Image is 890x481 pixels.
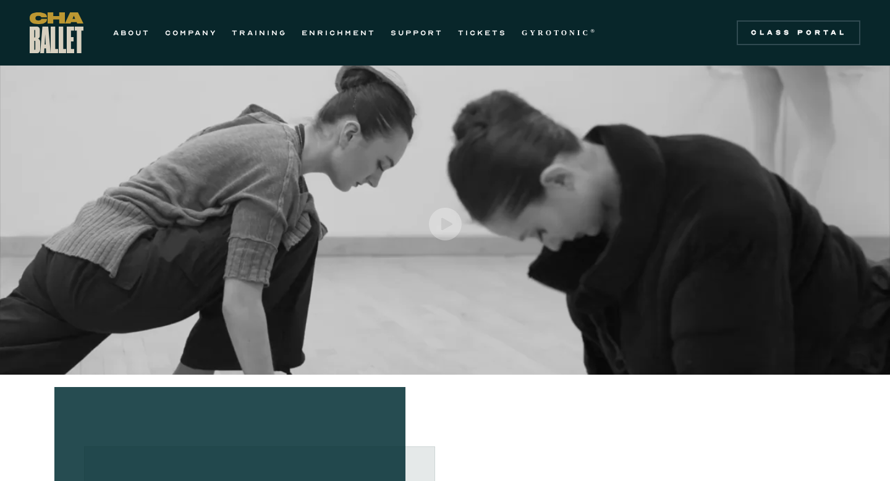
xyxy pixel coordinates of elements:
[522,25,597,40] a: GYROTONIC®
[522,28,590,37] strong: GYROTONIC
[232,25,287,40] a: TRAINING
[737,20,860,45] a: Class Portal
[458,25,507,40] a: TICKETS
[744,28,853,38] div: Class Portal
[113,25,150,40] a: ABOUT
[165,25,217,40] a: COMPANY
[590,28,597,34] sup: ®
[30,12,83,53] a: home
[302,25,376,40] a: ENRICHMENT
[391,25,443,40] a: SUPPORT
